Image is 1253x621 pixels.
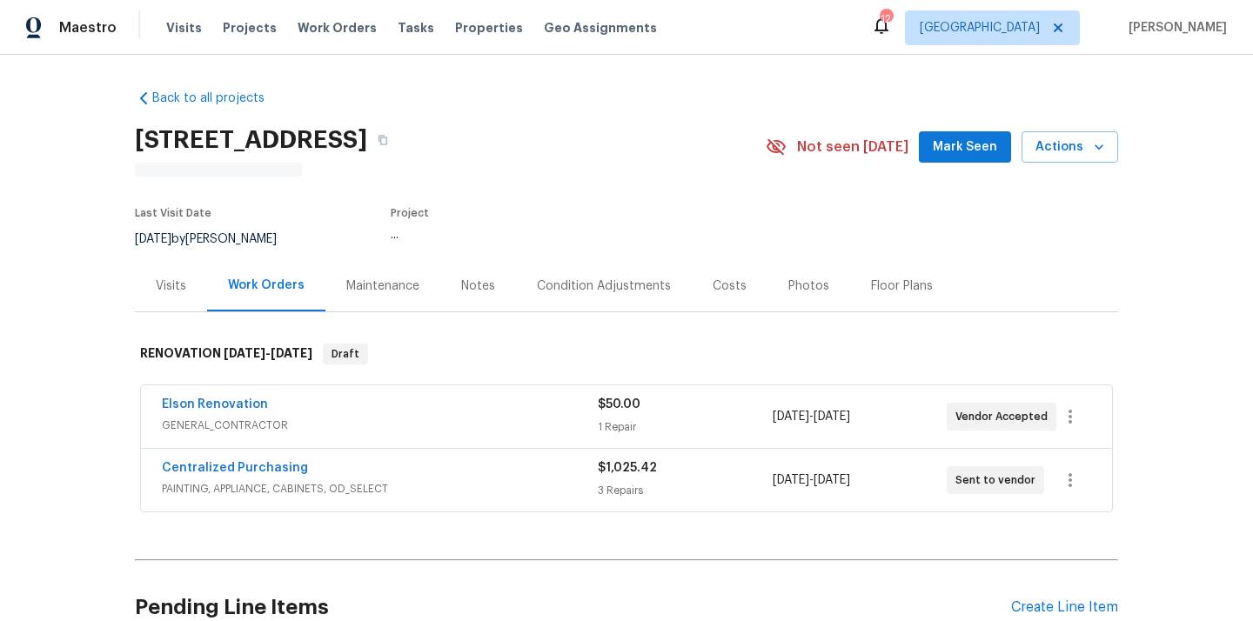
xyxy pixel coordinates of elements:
[455,19,523,37] span: Properties
[955,408,1055,425] span: Vendor Accepted
[773,408,850,425] span: -
[788,277,829,295] div: Photos
[346,277,419,295] div: Maintenance
[391,208,429,218] span: Project
[880,10,892,28] div: 12
[135,90,302,107] a: Back to all projects
[955,471,1042,489] span: Sent to vendor
[814,474,850,486] span: [DATE]
[162,417,598,434] span: GENERAL_CONTRACTOR
[156,277,186,295] div: Visits
[135,326,1118,382] div: RENOVATION [DATE]-[DATE]Draft
[598,398,640,411] span: $50.00
[398,22,434,34] span: Tasks
[162,480,598,497] span: PAINTING, APPLIANCE, CABINETS, OD_SELECT
[224,347,312,359] span: -
[871,277,933,295] div: Floor Plans
[920,19,1040,37] span: [GEOGRAPHIC_DATA]
[544,19,657,37] span: Geo Assignments
[1011,599,1118,616] div: Create Line Item
[271,347,312,359] span: [DATE]
[598,418,772,436] div: 1 Repair
[135,229,298,250] div: by [PERSON_NAME]
[814,411,850,423] span: [DATE]
[135,131,367,149] h2: [STREET_ADDRESS]
[797,138,908,156] span: Not seen [DATE]
[1022,131,1118,164] button: Actions
[166,19,202,37] span: Visits
[140,344,312,364] h6: RENOVATION
[391,229,725,241] div: ...
[773,474,809,486] span: [DATE]
[135,208,211,218] span: Last Visit Date
[933,137,997,158] span: Mark Seen
[223,19,277,37] span: Projects
[367,124,399,156] button: Copy Address
[461,277,495,295] div: Notes
[224,347,265,359] span: [DATE]
[1035,137,1104,158] span: Actions
[162,398,268,411] a: Elson Renovation
[919,131,1011,164] button: Mark Seen
[298,19,377,37] span: Work Orders
[1122,19,1227,37] span: [PERSON_NAME]
[598,482,772,499] div: 3 Repairs
[773,411,809,423] span: [DATE]
[59,19,117,37] span: Maestro
[713,277,747,295] div: Costs
[228,277,305,294] div: Work Orders
[773,471,850,489] span: -
[135,233,171,245] span: [DATE]
[162,462,308,474] a: Centralized Purchasing
[598,462,657,474] span: $1,025.42
[325,345,366,363] span: Draft
[537,277,671,295] div: Condition Adjustments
